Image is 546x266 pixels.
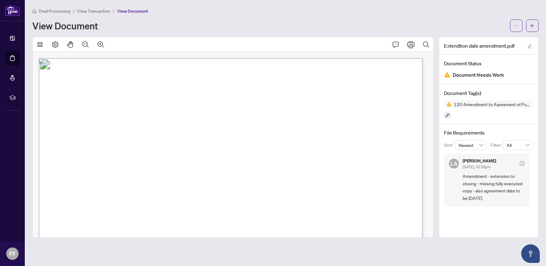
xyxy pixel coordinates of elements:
li: / [73,7,75,15]
span: FF [9,249,16,258]
img: Document Status [444,72,450,78]
span: Document Needs Work [453,71,504,79]
span: check-circle [520,161,525,166]
li: / [113,7,115,15]
span: Amendment - extension to closing - missing fully executed copy - also agreement date to be [DATE] [463,173,525,202]
button: Open asap [521,244,540,263]
img: Status Icon [444,101,451,108]
span: arrow-left [530,24,535,28]
span: View Document [117,8,148,14]
p: Sort: [444,142,455,148]
span: Extendtion date amendment.pdf [444,42,515,49]
span: Deal Processing [39,8,70,14]
h4: Document Status [444,60,533,67]
span: ellipsis [514,24,518,28]
p: Filter: [491,142,503,148]
span: [DATE], 02:56pm [463,165,491,169]
img: logo [5,5,20,16]
span: home [32,9,37,13]
span: All [507,140,530,150]
span: LA [451,159,458,168]
span: Newest [459,140,483,150]
h5: [PERSON_NAME] [463,159,496,163]
h1: View Document [32,21,98,31]
h4: File Requirements [444,129,533,136]
span: edit [527,44,532,48]
span: View Transaction [77,8,110,14]
span: 120 Amendment to Agreement of Purchase and Sale [451,102,533,106]
h4: Document Tag(s) [444,89,533,97]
